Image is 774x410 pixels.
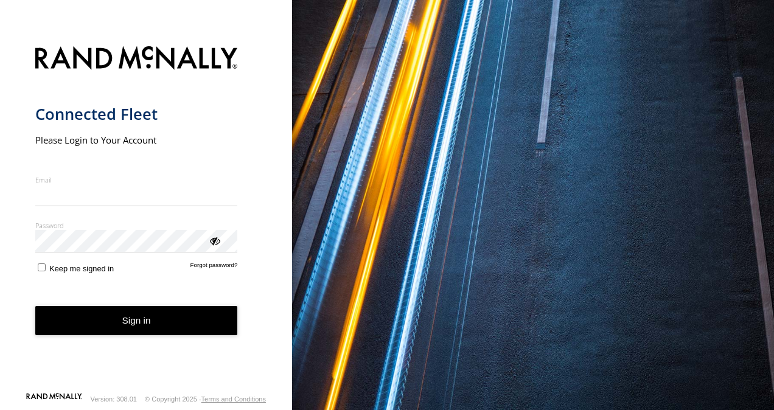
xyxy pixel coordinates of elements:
[201,395,266,403] a: Terms and Conditions
[208,234,220,246] div: ViewPassword
[35,39,257,392] form: main
[49,264,114,273] span: Keep me signed in
[35,221,238,230] label: Password
[26,393,82,405] a: Visit our Website
[38,263,46,271] input: Keep me signed in
[35,104,238,124] h1: Connected Fleet
[91,395,137,403] div: Version: 308.01
[190,262,238,273] a: Forgot password?
[35,175,238,184] label: Email
[35,134,238,146] h2: Please Login to Your Account
[145,395,266,403] div: © Copyright 2025 -
[35,306,238,336] button: Sign in
[35,44,238,75] img: Rand McNally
